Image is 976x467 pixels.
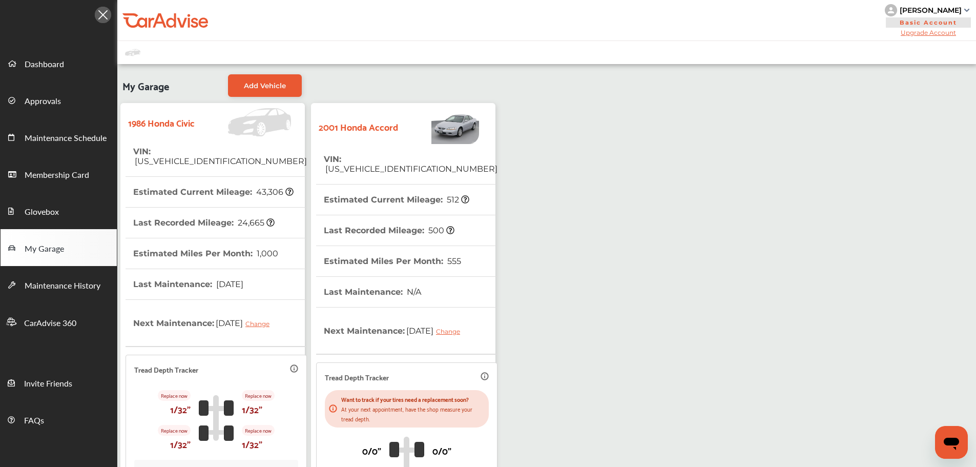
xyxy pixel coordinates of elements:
[170,401,191,417] p: 1/32"
[158,425,191,436] p: Replace now
[446,256,461,266] span: 555
[244,82,286,90] span: Add Vehicle
[170,436,191,452] p: 1/32"
[25,279,100,293] span: Maintenance History
[362,442,381,458] p: 0/0"
[242,425,275,436] p: Replace now
[398,108,479,144] img: Vehicle
[324,215,454,246] th: Last Recorded Mileage :
[215,279,243,289] span: [DATE]
[133,238,278,269] th: Estimated Miles Per Month :
[341,394,485,404] p: Want to track if your tires need a replacement soon?
[133,136,307,176] th: VIN :
[158,390,191,401] p: Replace now
[900,6,962,15] div: [PERSON_NAME]
[128,114,195,130] strong: 1986 Honda Civic
[122,74,169,97] span: My Garage
[255,249,278,258] span: 1,000
[24,377,72,391] span: Invite Friends
[324,277,421,307] th: Last Maintenance :
[1,118,117,155] a: Maintenance Schedule
[242,436,262,452] p: 1/32"
[964,9,969,12] img: sCxJUJ+qAmfqhQGDUl18vwLg4ZYJ6CxN7XmbOMBAAAAAElFTkSuQmCC
[427,226,454,235] span: 500
[133,156,307,166] span: [US_VEHICLE_IDENTIFICATION_NUMBER]
[324,246,461,276] th: Estimated Miles Per Month :
[125,46,140,59] img: placeholder_car.fcab19be.svg
[935,426,968,459] iframe: Button to launch messaging window
[319,118,398,134] strong: 2001 Honda Accord
[236,218,275,228] span: 24,665
[242,401,262,417] p: 1/32"
[405,318,468,343] span: [DATE]
[341,404,485,423] p: At your next appointment, have the shop measure your tread depth.
[133,177,294,207] th: Estimated Current Mileage :
[95,7,111,23] img: Icon.5fd9dcc7.svg
[133,208,275,238] th: Last Recorded Mileage :
[324,308,468,354] th: Next Maintenance :
[1,155,117,192] a: Membership Card
[25,169,89,182] span: Membership Card
[214,310,277,336] span: [DATE]
[24,414,44,428] span: FAQs
[325,371,389,383] p: Tread Depth Tracker
[25,132,107,145] span: Maintenance Schedule
[1,82,117,118] a: Approvals
[133,300,277,346] th: Next Maintenance :
[24,317,76,330] span: CarAdvise 360
[885,29,972,36] span: Upgrade Account
[1,229,117,266] a: My Garage
[436,328,465,335] div: Change
[886,17,971,28] span: Basic Account
[1,192,117,229] a: Glovebox
[405,287,421,297] span: N/A
[199,395,234,441] img: tire_track_logo.b900bcbc.svg
[134,363,198,375] p: Tread Depth Tracker
[25,95,61,108] span: Approvals
[445,195,469,205] span: 512
[1,45,117,82] a: Dashboard
[1,266,117,303] a: Maintenance History
[242,390,275,401] p: Replace now
[324,185,469,215] th: Estimated Current Mileage :
[195,108,296,136] img: Vehicle
[324,164,497,174] span: [US_VEHICLE_IDENTIFICATION_NUMBER]
[25,206,59,219] span: Glovebox
[245,320,275,328] div: Change
[228,74,302,97] a: Add Vehicle
[432,442,451,458] p: 0/0"
[25,58,64,71] span: Dashboard
[324,144,497,184] th: VIN :
[133,269,243,299] th: Last Maintenance :
[25,242,64,256] span: My Garage
[885,4,897,16] img: knH8PDtVvWoAbQRylUukY18CTiRevjo20fAtgn5MLBQj4uumYvk2MzTtcAIzfGAtb1XOLVMAvhLuqoNAbL4reqehy0jehNKdM...
[255,187,294,197] span: 43,306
